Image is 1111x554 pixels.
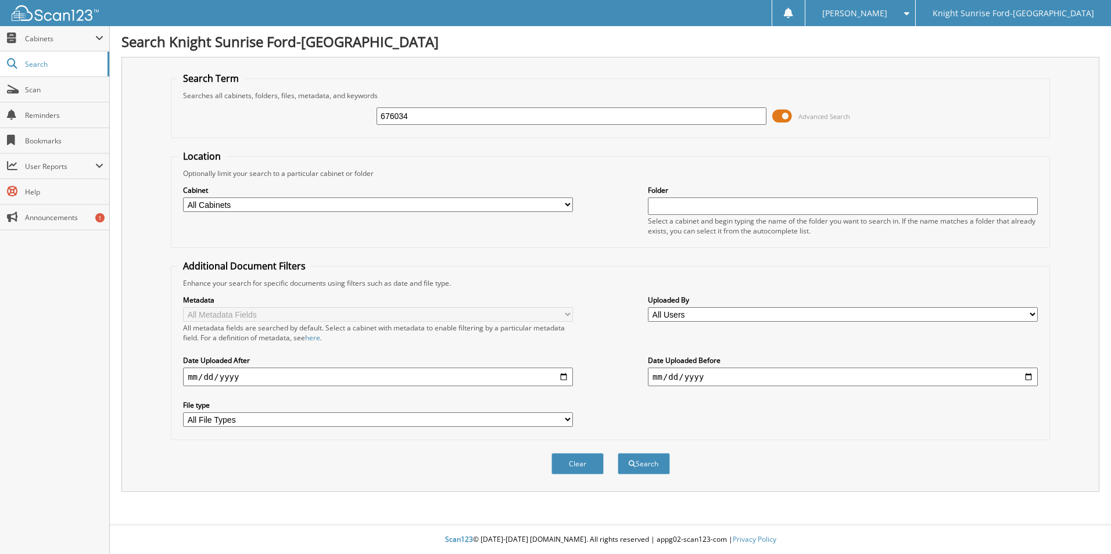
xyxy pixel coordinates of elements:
[648,368,1038,386] input: end
[177,150,227,163] legend: Location
[25,110,103,120] span: Reminders
[25,85,103,95] span: Scan
[551,453,604,474] button: Clear
[25,161,95,171] span: User Reports
[798,112,850,121] span: Advanced Search
[177,168,1044,178] div: Optionally limit your search to a particular cabinet or folder
[25,59,102,69] span: Search
[822,10,887,17] span: [PERSON_NAME]
[618,453,670,474] button: Search
[25,34,95,44] span: Cabinets
[25,136,103,146] span: Bookmarks
[445,534,473,544] span: Scan123
[25,187,103,197] span: Help
[177,91,1044,100] div: Searches all cabinets, folders, files, metadata, and keywords
[183,185,573,195] label: Cabinet
[933,10,1094,17] span: Knight Sunrise Ford-[GEOGRAPHIC_DATA]
[121,32,1099,51] h1: Search Knight Sunrise Ford-[GEOGRAPHIC_DATA]
[733,534,776,544] a: Privacy Policy
[183,355,573,365] label: Date Uploaded After
[183,368,573,386] input: start
[177,72,245,85] legend: Search Term
[183,323,573,343] div: All metadata fields are searched by default. Select a cabinet with metadata to enable filtering b...
[95,213,105,222] div: 1
[648,355,1038,365] label: Date Uploaded Before
[183,400,573,410] label: File type
[648,216,1038,236] div: Select a cabinet and begin typing the name of the folder you want to search in. If the name match...
[648,185,1038,195] label: Folder
[183,295,573,305] label: Metadata
[648,295,1038,305] label: Uploaded By
[177,260,311,272] legend: Additional Document Filters
[1053,498,1111,554] iframe: Chat Widget
[177,278,1044,288] div: Enhance your search for specific documents using filters such as date and file type.
[12,5,99,21] img: scan123-logo-white.svg
[25,213,103,222] span: Announcements
[110,526,1111,554] div: © [DATE]-[DATE] [DOMAIN_NAME]. All rights reserved | appg02-scan123-com |
[305,333,320,343] a: here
